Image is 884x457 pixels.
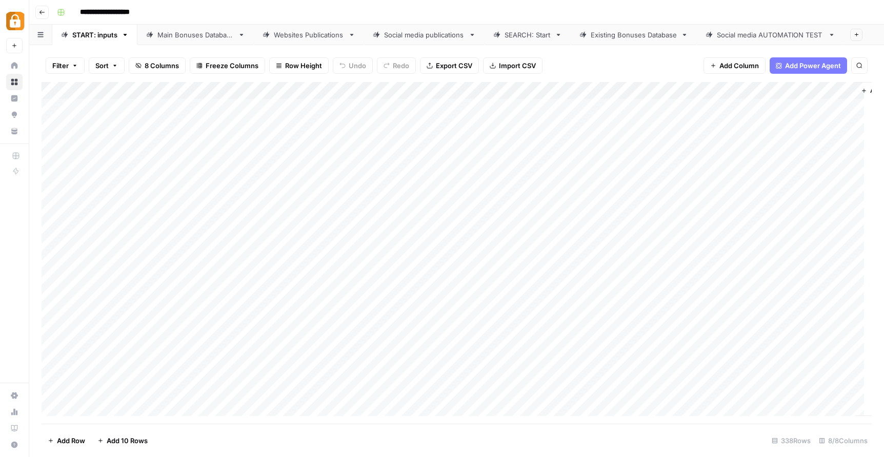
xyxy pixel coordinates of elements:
[6,387,23,404] a: Settings
[377,57,416,74] button: Redo
[393,60,409,71] span: Redo
[46,57,85,74] button: Filter
[52,60,69,71] span: Filter
[52,25,137,45] a: START: inputs
[137,25,254,45] a: Main Bonuses Database
[285,60,322,71] span: Row Height
[719,60,759,71] span: Add Column
[499,60,536,71] span: Import CSV
[591,30,677,40] div: Existing Bonuses Database
[206,60,258,71] span: Freeze Columns
[364,25,485,45] a: Social media publications
[107,435,148,446] span: Add 10 Rows
[697,25,844,45] a: Social media AUTOMATION TEST
[72,30,117,40] div: START: inputs
[704,57,766,74] button: Add Column
[89,57,125,74] button: Sort
[420,57,479,74] button: Export CSV
[785,60,841,71] span: Add Power Agent
[6,57,23,74] a: Home
[6,420,23,437] a: Learning Hub
[717,30,824,40] div: Social media AUTOMATION TEST
[436,60,472,71] span: Export CSV
[349,60,366,71] span: Undo
[483,57,543,74] button: Import CSV
[145,60,179,71] span: 8 Columns
[274,30,344,40] div: Websites Publications
[157,30,234,40] div: Main Bonuses Database
[770,57,847,74] button: Add Power Agent
[384,30,465,40] div: Social media publications
[505,30,551,40] div: SEARCH: Start
[91,432,154,449] button: Add 10 Rows
[190,57,265,74] button: Freeze Columns
[485,25,571,45] a: SEARCH: Start
[6,74,23,90] a: Browse
[42,432,91,449] button: Add Row
[6,404,23,420] a: Usage
[333,57,373,74] button: Undo
[6,107,23,123] a: Opportunities
[129,57,186,74] button: 8 Columns
[254,25,364,45] a: Websites Publications
[6,437,23,453] button: Help + Support
[57,435,85,446] span: Add Row
[6,8,23,34] button: Workspace: Adzz
[95,60,109,71] span: Sort
[6,90,23,107] a: Insights
[571,25,697,45] a: Existing Bonuses Database
[768,432,815,449] div: 338 Rows
[6,12,25,30] img: Adzz Logo
[6,123,23,139] a: Your Data
[269,57,329,74] button: Row Height
[815,432,872,449] div: 8/8 Columns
